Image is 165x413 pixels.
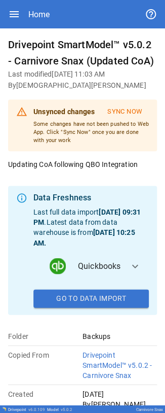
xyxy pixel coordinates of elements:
div: Carnivore Snax [136,407,163,411]
p: Backups [82,331,157,341]
p: Updating CoA following QBO Integration [8,159,157,169]
p: Created [8,389,82,399]
p: Some changes have not been pushed to Web App. Click "Sync Now" once you are done with your work [33,120,149,144]
span: expand_more [129,260,141,272]
button: data_logoQuickbooks [33,248,149,284]
span: Quickbooks [78,260,121,272]
img: Drivepoint [2,406,6,410]
p: By [PERSON_NAME] [82,399,157,409]
p: Folder [8,331,82,341]
div: Model [47,407,72,411]
div: Drivepoint [8,407,45,411]
h6: Last modified [DATE] 11:03 AM [8,69,157,80]
b: [DATE] 09:31 PM [33,208,141,226]
button: Sync Now [101,104,149,120]
p: Last full data import . Latest data from data warehouse is from [33,207,149,248]
b: [DATE] 10:25 AM . [33,228,135,247]
h6: By [DEMOGRAPHIC_DATA][PERSON_NAME] [8,80,157,91]
span: v 6.0.109 [28,407,45,411]
p: Copied From [8,350,82,360]
b: Unsynced changes [33,108,95,116]
div: Home [28,10,50,19]
div: Data Freshness [33,192,149,204]
h6: Drivepoint SmartModel™ v5.0.2 - Carnivore Snax (Updated CoA) [8,37,157,69]
p: Drivepoint SmartModel™ v5.0.2 - Carnivore Snax [82,350,157,380]
span: v 5.0.2 [61,407,72,411]
img: data_logo [50,258,66,274]
p: [DATE] [82,389,157,399]
button: Go To Data Import [33,289,149,307]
